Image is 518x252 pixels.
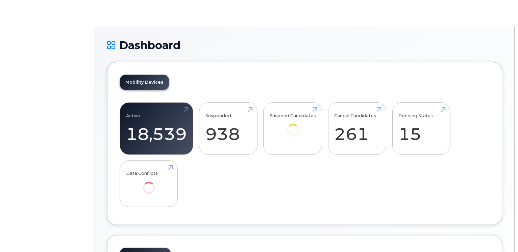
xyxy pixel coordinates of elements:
a: Active 18,539 [126,106,187,151]
a: Suspended 938 [205,106,251,151]
a: Mobility Devices [120,75,169,90]
a: Pending Status 15 [398,106,444,151]
a: Data Conflicts [126,164,172,203]
a: Suspend Candidates [270,106,316,145]
h1: Dashboard [107,39,502,51]
a: Cancel Candidates 261 [334,106,380,151]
